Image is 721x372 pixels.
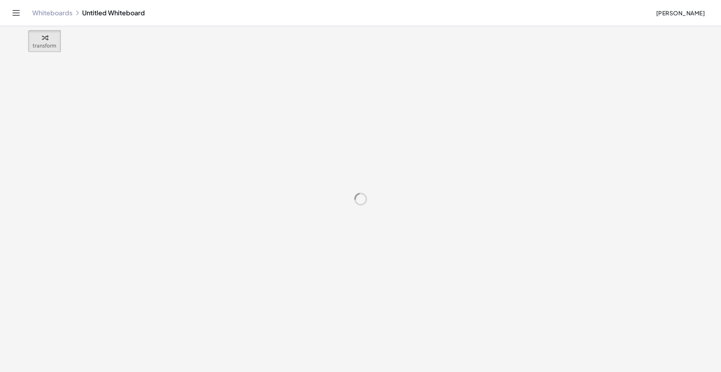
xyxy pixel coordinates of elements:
[656,9,705,17] span: [PERSON_NAME]
[649,6,711,20] button: [PERSON_NAME]
[33,43,56,49] span: transform
[28,30,61,52] button: transform
[10,6,23,19] button: Toggle navigation
[32,9,72,17] a: Whiteboards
